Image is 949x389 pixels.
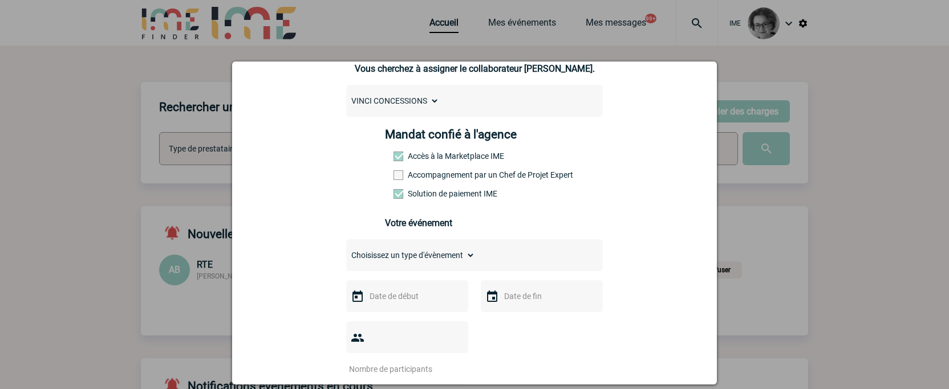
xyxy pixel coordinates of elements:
h4: Mandat confié à l'agence [385,128,517,141]
input: Nombre de participants [346,362,453,376]
label: Conformité aux process achat client, Prise en charge de la facturation, Mutualisation de plusieur... [394,189,444,198]
p: Vous cherchez à assigner le collaborateur [PERSON_NAME]. [346,63,603,74]
input: Date de début [367,289,445,304]
input: Date de fin [501,289,580,304]
h3: Votre événement [385,218,565,228]
label: Prestation payante [394,170,444,179]
label: Accès à la Marketplace IME [394,151,444,161]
